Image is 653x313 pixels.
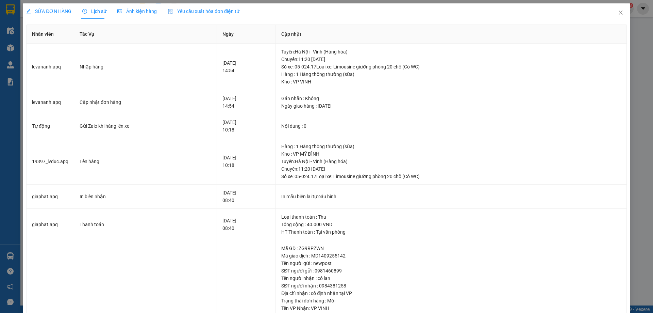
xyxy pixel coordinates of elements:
[80,158,211,165] div: Lên hàng
[281,95,621,102] div: Gán nhãn : Không
[281,78,621,85] div: Kho : VP VINH
[281,252,621,260] div: Mã giao dịch : MD1409255142
[217,25,276,44] th: Ngày
[281,102,621,110] div: Ngày giao hàng : [DATE]
[27,185,74,209] td: giaphat.apq
[618,10,623,15] span: close
[281,275,621,282] div: Tên người nhận : cô lan
[222,59,270,74] div: [DATE] 14:54
[117,9,122,14] span: picture
[80,221,211,228] div: Thanh toán
[281,282,621,289] div: SĐT người nhận : 0984381258
[168,9,173,14] img: icon
[281,267,621,275] div: SĐT người gửi : 0981460899
[281,289,621,297] div: Địa chỉ nhận : cố định nhận tại VP
[168,9,239,14] span: Yêu cầu xuất hóa đơn điện tử
[27,25,74,44] th: Nhân viên
[27,138,74,185] td: 19397_lvduc.apq
[281,228,621,236] div: HT Thanh toán : Tại văn phòng
[26,9,31,14] span: edit
[281,150,621,158] div: Kho : VP MỸ ĐÌNH
[80,63,211,71] div: Nhập hàng
[27,44,74,90] td: levananh.apq
[222,119,270,134] div: [DATE] 10:18
[611,3,630,22] button: Close
[117,9,157,14] span: Ảnh kiện hàng
[281,71,621,78] div: Hàng : 1 Hàng thông thường (sữa)
[281,122,621,130] div: Nội dung : 0
[281,297,621,304] div: Trạng thái đơn hàng : Mới
[82,9,87,14] span: clock-circle
[281,245,621,252] div: Mã GD : ZG9RPZWN
[80,193,211,200] div: In biên nhận
[222,217,270,232] div: [DATE] 08:40
[281,304,621,312] div: Tên VP Nhận: VP VINH
[281,193,621,200] div: In mẫu biên lai tự cấu hình
[74,25,217,44] th: Tác Vụ
[80,122,211,130] div: Gửi Zalo khi hàng lên xe
[27,209,74,240] td: giaphat.apq
[82,9,106,14] span: Lịch sử
[222,189,270,204] div: [DATE] 08:40
[281,213,621,221] div: Loại thanh toán : Thu
[80,98,211,106] div: Cập nhật đơn hàng
[27,90,74,114] td: levananh.apq
[26,9,71,14] span: SỬA ĐƠN HÀNG
[27,114,74,138] td: Tự động
[281,158,621,180] div: Tuyến : Hà Nội - Vinh (Hàng hóa) Chuyến: 11:20 [DATE] Số xe: 05-024.17 Loại xe: Limousine giường ...
[222,154,270,169] div: [DATE] 10:18
[222,95,270,110] div: [DATE] 14:54
[281,221,621,228] div: Tổng cộng : 40.000 VND
[276,25,627,44] th: Cập nhật
[281,260,621,267] div: Tên người gửi : newpost
[281,48,621,71] div: Tuyến : Hà Nội - Vinh (Hàng hóa) Chuyến: 11:20 [DATE] Số xe: 05-024.17 Loại xe: Limousine giường ...
[281,143,621,150] div: Hàng : 1 Hàng thông thường (sữa)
